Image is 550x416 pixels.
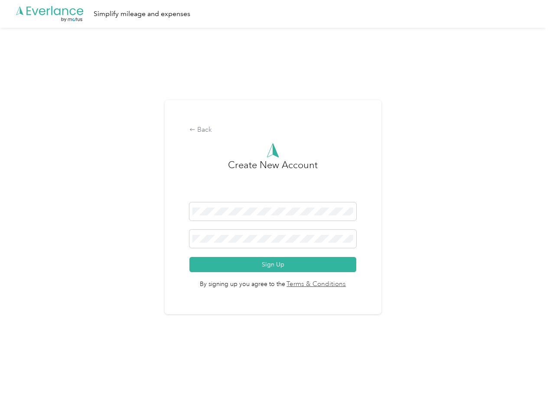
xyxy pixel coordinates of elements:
[189,257,356,272] button: Sign Up
[285,279,346,289] a: Terms & Conditions
[189,125,356,135] div: Back
[228,158,318,202] h3: Create New Account
[94,9,190,19] div: Simplify mileage and expenses
[189,272,356,289] span: By signing up you agree to the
